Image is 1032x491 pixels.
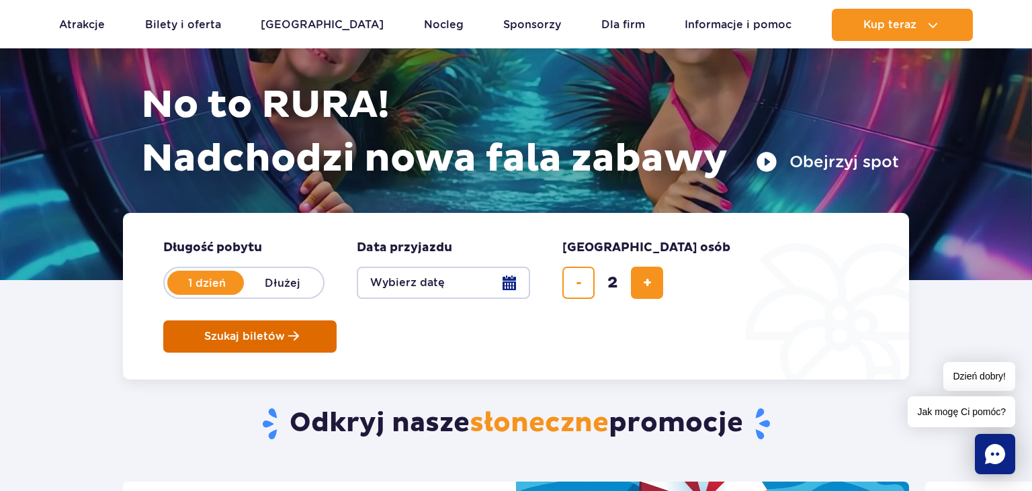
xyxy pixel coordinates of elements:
[163,240,262,256] span: Długość pobytu
[244,269,320,297] label: Dłużej
[975,434,1015,474] div: Chat
[756,151,899,173] button: Obejrzyj spot
[562,267,595,299] button: usuń bilet
[141,79,899,186] h1: No to RURA! Nadchodzi nowa fala zabawy
[908,396,1015,427] span: Jak mogę Ci pomóc?
[470,406,609,440] span: słoneczne
[832,9,973,41] button: Kup teraz
[59,9,105,41] a: Atrakcje
[204,330,285,343] span: Szukaj biletów
[424,9,464,41] a: Nocleg
[123,213,909,380] form: Planowanie wizyty w Park of Poland
[357,267,530,299] button: Wybierz datę
[597,267,629,299] input: liczba biletów
[169,269,245,297] label: 1 dzień
[631,267,663,299] button: dodaj bilet
[145,9,221,41] a: Bilety i oferta
[261,9,384,41] a: [GEOGRAPHIC_DATA]
[601,9,645,41] a: Dla firm
[562,240,730,256] span: [GEOGRAPHIC_DATA] osób
[863,19,916,31] span: Kup teraz
[685,9,791,41] a: Informacje i pomoc
[357,240,452,256] span: Data przyjazdu
[943,362,1015,391] span: Dzień dobry!
[123,406,910,441] h2: Odkryj nasze promocje
[163,320,337,353] button: Szukaj biletów
[503,9,561,41] a: Sponsorzy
